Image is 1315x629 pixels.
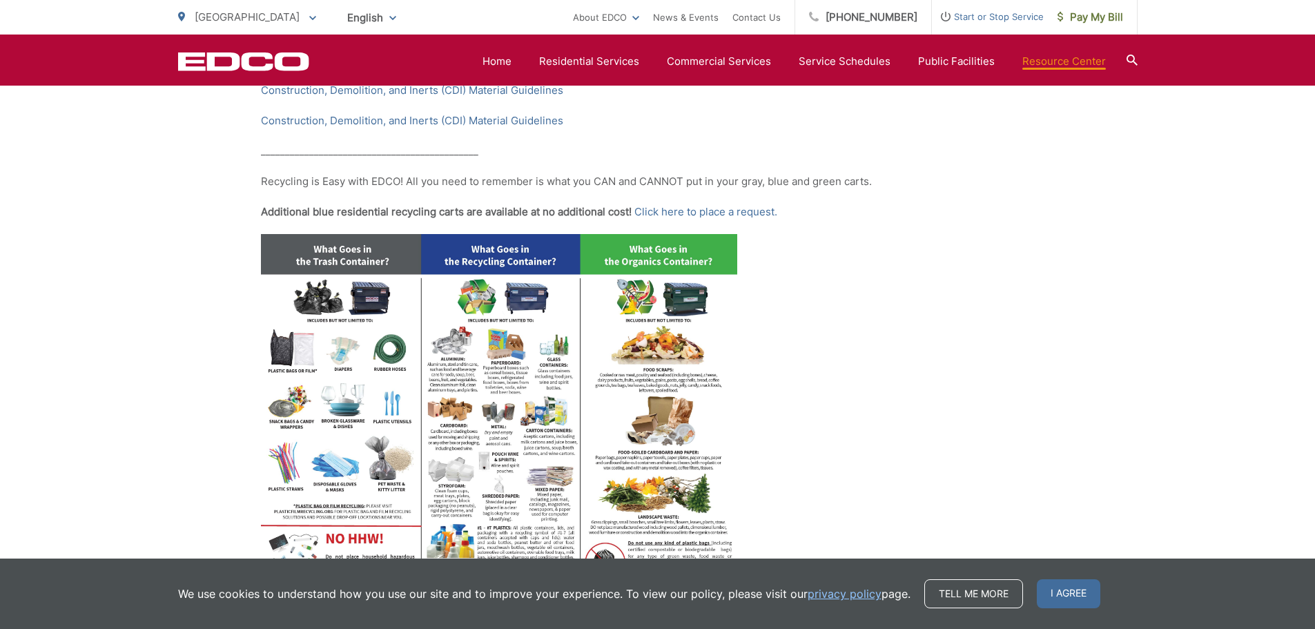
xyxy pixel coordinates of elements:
a: Contact Us [732,9,781,26]
img: Diagram of what items can be recycled [261,234,737,602]
a: Public Facilities [918,53,995,70]
span: English [337,6,407,30]
a: News & Events [653,9,719,26]
a: privacy policy [808,586,881,602]
a: Construction, Demolition, and Inerts (CDI) Material Guidelines [261,82,563,99]
a: Resource Center [1022,53,1106,70]
span: [GEOGRAPHIC_DATA] [195,10,300,23]
strong: Additional blue residential recycling carts are available at no additional cost! [261,205,632,218]
a: Commercial Services [667,53,771,70]
p: _____________________________________________ [261,143,1055,159]
a: EDCD logo. Return to the homepage. [178,52,309,71]
a: Residential Services [539,53,639,70]
p: We use cookies to understand how you use our site and to improve your experience. To view our pol... [178,586,910,602]
a: Tell me more [924,579,1023,608]
p: Recycling is Easy with EDCO! All you need to remember is what you CAN and CANNOT put in your gray... [261,173,1055,190]
span: I agree [1037,579,1100,608]
span: Pay My Bill [1058,9,1123,26]
a: Click here to place a request. [634,204,777,220]
a: About EDCO [573,9,639,26]
a: Service Schedules [799,53,890,70]
a: Home [483,53,512,70]
a: Construction, Demolition, and Inerts (CDI) Material Guidelines [261,113,563,129]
